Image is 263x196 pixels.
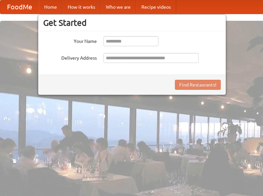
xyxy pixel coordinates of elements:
[101,0,136,14] a: Who we are
[0,0,39,14] a: FoodMe
[43,18,221,28] h3: Get Started
[39,0,62,14] a: Home
[136,0,176,14] a: Recipe videos
[62,0,101,14] a: How it works
[43,53,97,61] label: Delivery Address
[43,36,97,45] label: Your Name
[175,80,221,90] button: Find Restaurants!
